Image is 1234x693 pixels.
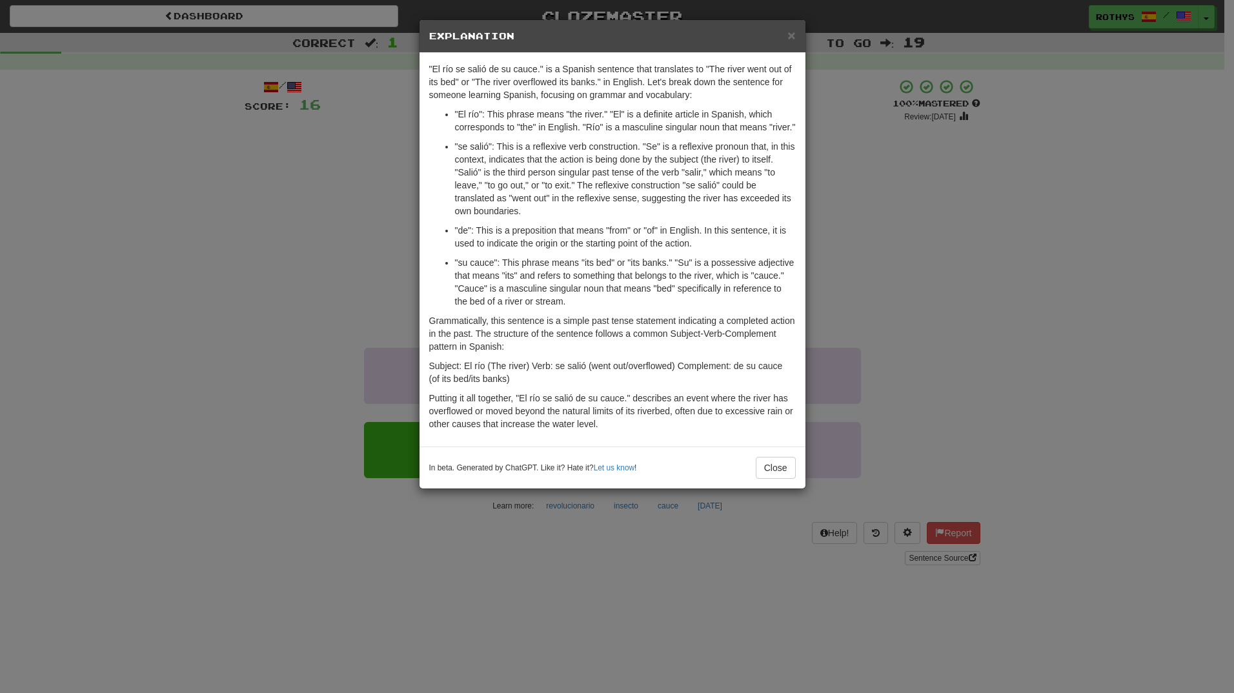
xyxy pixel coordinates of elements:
small: In beta. Generated by ChatGPT. Like it? Hate it? ! [429,463,637,474]
button: Close [756,457,796,479]
a: Let us know [594,463,634,472]
p: "se salió": This is a reflexive verb construction. "Se" is a reflexive pronoun that, in this cont... [455,140,796,217]
p: "de": This is a preposition that means "from" or "of" in English. In this sentence, it is used to... [455,224,796,250]
p: "su cauce": This phrase means "its bed" or "its banks." "Su" is a possessive adjective that means... [455,256,796,308]
button: Close [787,28,795,42]
p: Grammatically, this sentence is a simple past tense statement indicating a completed action in th... [429,314,796,353]
p: Putting it all together, "El río se salió de su cauce." describes an event where the river has ov... [429,392,796,430]
span: × [787,28,795,43]
p: "El río": This phrase means "the river." "El" is a definite article in Spanish, which corresponds... [455,108,796,134]
p: Subject: El río (The river) Verb: se salió (went out/overflowed) Complement: de su cauce (of its ... [429,359,796,385]
p: "El río se salió de su cauce." is a Spanish sentence that translates to "The river went out of it... [429,63,796,101]
h5: Explanation [429,30,796,43]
